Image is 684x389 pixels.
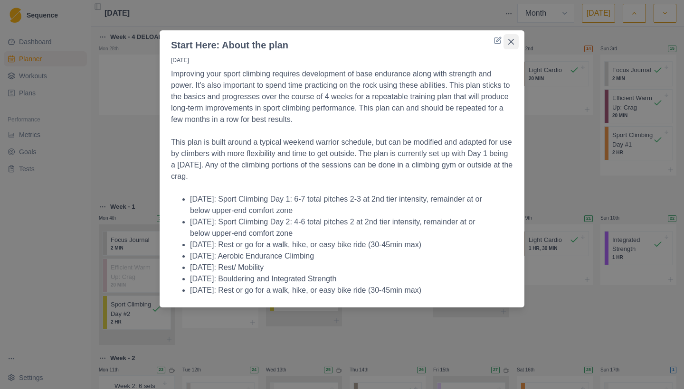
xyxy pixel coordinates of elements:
[190,250,494,262] li: [DATE]: Aerobic Endurance Climbing
[171,137,513,182] p: This plan is built around a typical weekend warrior schedule, but can be modified and adapted for...
[190,262,494,273] li: [DATE]: Rest/ Mobility
[190,239,494,250] li: [DATE]: Rest or go for a walk, hike, or easy bike ride (30-45min max)
[171,56,513,68] p: [DATE]
[190,273,494,285] li: [DATE]: Bouldering and Integrated Strength
[190,285,494,296] li: [DATE]: Rest or go for a walk, hike, or easy bike ride (30-45min max)
[171,68,513,125] p: Improving your sport climbing requires development of base endurance along with strength and powe...
[160,30,524,52] header: Start Here: About the plan
[190,216,494,239] li: [DATE]: Sport Climbing Day 2: 4-6 total pitches 2 at 2nd tier intensity, remainder at or below up...
[503,34,519,49] button: Close
[190,194,494,216] li: [DATE]: Sport Climbing Day 1: 6-7 total pitches 2-3 at 2nd tier intensity, remainder at or below ...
